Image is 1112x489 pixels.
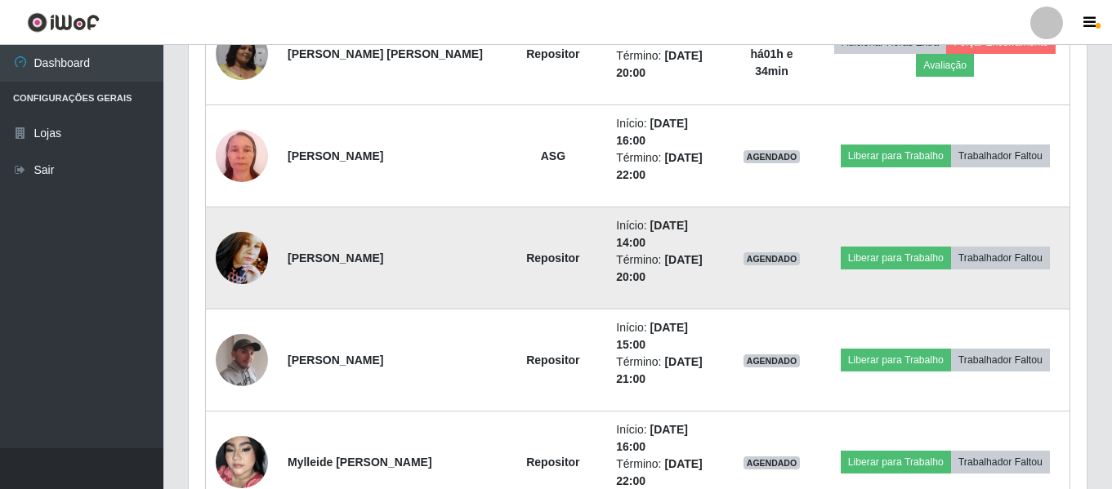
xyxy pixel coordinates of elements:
[616,149,712,184] li: Término:
[288,353,383,367] strong: [PERSON_NAME]
[744,252,801,265] span: AGENDADO
[616,47,712,82] li: Término:
[841,247,951,269] button: Liberar para Trabalho
[288,47,483,60] strong: [PERSON_NAME] [PERSON_NAME]
[951,349,1050,371] button: Trabalhador Faltou
[616,353,712,388] li: Término:
[744,150,801,163] span: AGENDADO
[541,149,565,162] strong: ASG
[526,47,579,60] strong: Repositor
[216,327,268,393] img: 1754222281975.jpeg
[750,47,793,78] strong: há 01 h e 34 min
[216,121,268,190] img: 1757339288294.jpeg
[744,456,801,469] span: AGENDADO
[288,456,432,469] strong: Mylleide [PERSON_NAME]
[616,217,712,251] li: Início:
[616,219,688,249] time: [DATE] 14:00
[526,251,579,265] strong: Repositor
[616,117,688,147] time: [DATE] 16:00
[616,115,712,149] li: Início:
[841,144,951,167] button: Liberar para Trabalho
[951,247,1050,269] button: Trabalhador Faltou
[951,451,1050,473] button: Trabalhador Faltou
[841,349,951,371] button: Liberar para Trabalho
[526,456,579,469] strong: Repositor
[27,12,100,33] img: CoreUI Logo
[616,251,712,286] li: Término:
[288,251,383,265] strong: [PERSON_NAME]
[951,144,1050,167] button: Trabalhador Faltou
[616,421,712,456] li: Início:
[288,149,383,162] strong: [PERSON_NAME]
[616,423,688,453] time: [DATE] 16:00
[916,54,974,77] button: Avaliação
[841,451,951,473] button: Liberar para Trabalho
[216,223,268,292] img: 1632155042572.jpeg
[744,354,801,367] span: AGENDADO
[616,321,688,351] time: [DATE] 15:00
[616,319,712,353] li: Início:
[216,28,268,80] img: 1755965630381.jpeg
[526,353,579,367] strong: Repositor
